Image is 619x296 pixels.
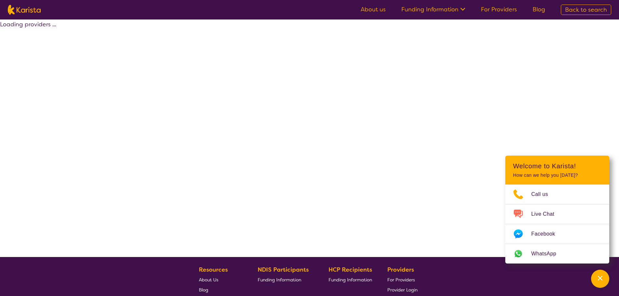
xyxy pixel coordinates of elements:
[591,270,609,288] button: Channel Menu
[505,156,609,264] div: Channel Menu
[361,6,386,13] a: About us
[8,5,41,15] img: Karista logo
[531,249,564,259] span: WhatsApp
[329,275,372,285] a: Funding Information
[258,275,314,285] a: Funding Information
[387,287,418,293] span: Provider Login
[329,266,372,274] b: HCP Recipients
[258,266,309,274] b: NDIS Participants
[561,5,611,15] a: Back to search
[481,6,517,13] a: For Providers
[513,173,601,178] p: How can we help you [DATE]?
[387,277,415,283] span: For Providers
[199,277,218,283] span: About Us
[387,285,418,295] a: Provider Login
[199,285,242,295] a: Blog
[531,209,562,219] span: Live Chat
[531,189,556,199] span: Call us
[387,266,414,274] b: Providers
[565,6,607,14] span: Back to search
[533,6,545,13] a: Blog
[387,275,418,285] a: For Providers
[329,277,372,283] span: Funding Information
[258,277,301,283] span: Funding Information
[505,185,609,264] ul: Choose channel
[513,162,601,170] h2: Welcome to Karista!
[199,287,208,293] span: Blog
[531,229,563,239] span: Facebook
[401,6,465,13] a: Funding Information
[199,275,242,285] a: About Us
[199,266,228,274] b: Resources
[505,244,609,264] a: Web link opens in a new tab.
